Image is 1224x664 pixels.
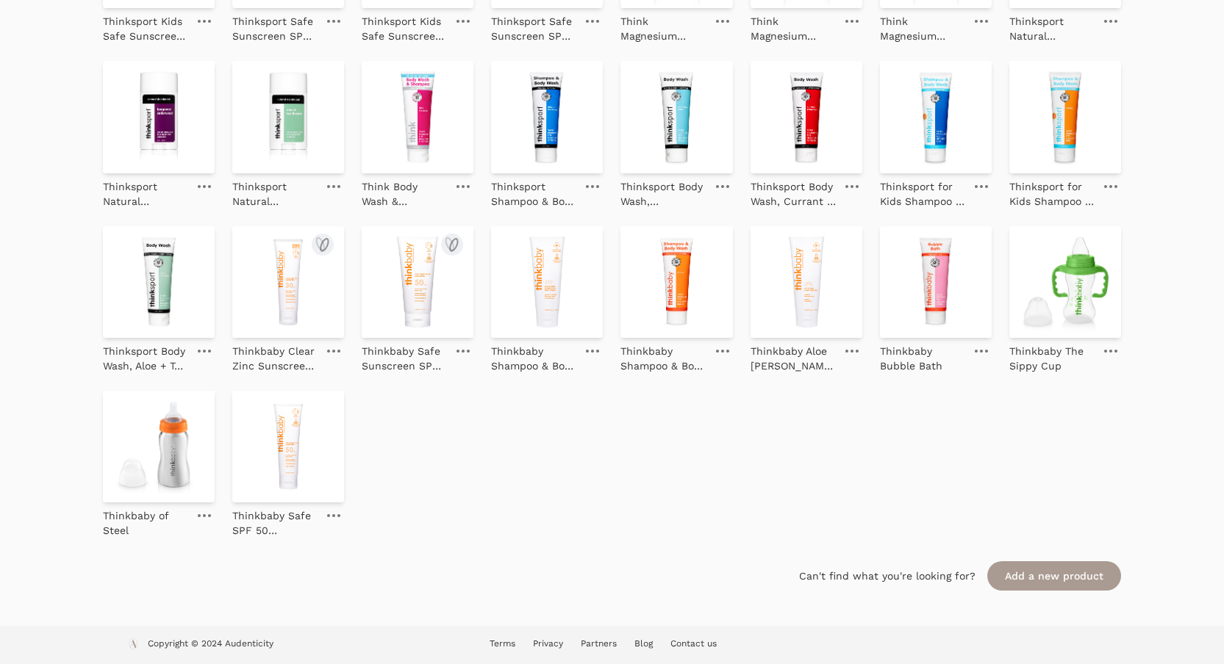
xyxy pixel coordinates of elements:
[751,14,836,43] p: Think Magnesium Deodorant Coconut & Pineapple
[880,179,965,209] p: Thinksport for Kids Shampoo & Body Wash, Chlorine Remover
[1009,173,1095,209] a: Thinksport for Kids Shampoo & Body Wash, Papaya
[491,179,576,209] p: Thinksport Shampoo & Body Wash, Chlorine Remover
[620,344,706,373] p: Thinkbaby Shampoo & Body Wash, Papaya
[491,8,576,43] a: Thinksport Safe Sunscreen SPF 50+
[620,8,706,43] a: Think Magnesium Deodorant Rose & Lavender
[670,638,717,649] a: Contact us
[490,638,515,649] a: Terms
[880,344,965,373] p: Thinkbaby Bubble Bath
[362,61,473,173] img: Think Body Wash & Shampoo - Rose Hibiscus
[751,338,836,373] a: Thinkbaby Aloe [PERSON_NAME] After Sun
[880,338,965,373] a: Thinkbaby Bubble Bath
[103,391,215,502] img: Thinkbaby of Steel
[491,14,576,43] p: Thinksport Safe Sunscreen SPF 50+
[751,226,862,338] img: Thinkbaby Aloe Vera After Sun
[1009,8,1095,43] a: Thinksport Natural Deodorant - Chamomile Citrus
[103,61,215,173] img: Thinksport Natural Deodorant - Bergamot Cedarwood
[232,179,318,209] p: Thinksport Natural Deodorant - Aloe & Tea Flowers
[103,502,188,538] a: Thinkbaby of Steel
[634,638,653,649] a: Blog
[1009,338,1095,373] a: Thinkbaby The Sippy Cup
[533,638,563,649] a: Privacy
[751,173,836,209] a: Thinksport Body Wash, Currant & Grapefruit
[232,61,344,173] img: Thinksport Natural Deodorant - Aloe & Tea Flowers
[103,344,188,373] p: Thinksport Body Wash, Aloe + Tea Leaves
[103,173,188,209] a: Thinksport Natural Deodorant - Bergamot [GEOGRAPHIC_DATA]
[620,179,706,209] p: Thinksport Body Wash, Chamomile Citrus
[362,338,447,373] a: Thinkbaby Safe Sunscreen SPF 50 - Family Size
[880,14,965,43] p: Think Magnesium Deodorant Charcoal and Sage
[491,173,576,209] a: Thinksport Shampoo & Body Wash, Chlorine Remover
[232,502,318,538] a: Thinkbaby Safe SPF 50 Sunscreen
[620,61,732,173] img: Thinksport Body Wash, Chamomile Citrus
[232,508,318,538] p: Thinkbaby Safe SPF 50 Sunscreen
[620,14,706,43] p: Think Magnesium Deodorant Rose & Lavender
[751,61,862,173] img: Thinksport Body Wash, Currant & Grapefruit
[103,226,215,338] img: Thinksport Body Wash, Aloe + Tea Leaves
[751,179,836,209] p: Thinksport Body Wash, Currant & Grapefruit
[1009,179,1095,209] p: Thinksport for Kids Shampoo & Body Wash, Papaya
[362,226,473,338] img: Thinkbaby Safe Sunscreen SPF 50 - Family Size
[581,638,617,649] a: Partners
[362,179,447,209] p: Think Body Wash & Shampoo - Rose Hibiscus
[232,344,318,373] p: Thinkbaby Clear Zinc Sunscreen SPF 30
[1009,14,1095,43] p: Thinksport Natural Deodorant - Chamomile Citrus
[620,338,706,373] a: Thinkbaby Shampoo & Body Wash, Papaya
[232,8,318,43] a: Thinksport Safe Sunscreen SPF 50+ - Family Size
[491,61,603,173] img: Thinksport Shampoo & Body Wash, Chlorine Remover
[880,173,965,209] a: Thinksport for Kids Shampoo & Body Wash, Chlorine Remover
[491,344,576,373] p: Thinkbaby Shampoo & Body Wash, Chlorine Remover
[880,61,992,173] img: Thinksport for Kids Shampoo & Body Wash, Chlorine Remover
[1009,344,1095,373] p: Thinkbaby The Sippy Cup
[103,8,188,43] a: Thinksport Kids Safe Sunscreen SPF 50+ - Family Size
[491,338,576,373] a: Thinkbaby Shampoo & Body Wash, Chlorine Remover
[362,8,447,43] a: Thinksport Kids Safe Sunscreen SPF 50+
[103,179,188,209] p: Thinksport Natural Deodorant - Bergamot [GEOGRAPHIC_DATA]
[880,8,965,43] a: Think Magnesium Deodorant Charcoal and Sage
[232,226,344,338] img: Thinkbaby Clear Zinc Sunscreen SPF 30
[232,14,318,43] p: Thinksport Safe Sunscreen SPF 50+ - Family Size
[620,173,706,209] a: Thinksport Body Wash, Chamomile Citrus
[751,344,836,373] p: Thinkbaby Aloe [PERSON_NAME] After Sun
[1009,226,1121,338] img: Thinkbaby The Sippy Cup
[1009,61,1121,173] img: Thinksport for Kids Shampoo & Body Wash, Papaya
[232,338,318,373] a: Thinkbaby Clear Zinc Sunscreen SPF 30
[620,226,732,338] img: Thinkbaby Shampoo & Body Wash, Papaya
[491,226,603,338] img: Thinkbaby Shampoo & Body Wash, Chlorine Remover
[987,561,1121,591] a: Add a new product
[103,338,188,373] a: Thinksport Body Wash, Aloe + Tea Leaves
[103,508,188,538] p: Thinkbaby of Steel
[799,569,976,583] span: Can't find what you're looking for?
[148,638,273,652] p: Copyright © 2024 Audenticity
[232,173,318,209] a: Thinksport Natural Deodorant - Aloe & Tea Flowers
[362,173,447,209] a: Think Body Wash & Shampoo - Rose Hibiscus
[362,14,447,43] p: Thinksport Kids Safe Sunscreen SPF 50+
[880,226,992,338] img: Thinkbaby Bubble Bath
[103,14,188,43] p: Thinksport Kids Safe Sunscreen SPF 50+ - Family Size
[751,8,836,43] a: Think Magnesium Deodorant Coconut & Pineapple
[362,344,447,373] p: Thinkbaby Safe Sunscreen SPF 50 - Family Size
[232,391,344,502] img: Thinkbaby Safe SPF 50 Sunscreen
